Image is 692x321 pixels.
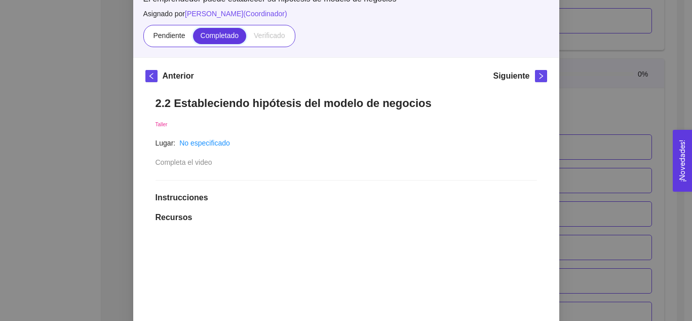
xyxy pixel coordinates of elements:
h5: Anterior [163,70,194,82]
article: Lugar: [156,137,176,149]
span: Pendiente [153,31,185,40]
button: Open Feedback Widget [673,130,692,192]
span: Verificado [254,31,285,40]
span: right [535,73,547,80]
span: Asignado por [143,8,549,19]
button: left [145,70,158,82]
span: [PERSON_NAME] ( Coordinador ) [185,10,287,18]
h1: 2.2 Estableciendo hipótesis del modelo de negocios [156,96,537,110]
h1: Recursos [156,212,537,223]
span: left [146,73,157,80]
h1: Instrucciones [156,193,537,203]
span: Completa el video [156,158,212,166]
span: Taller [156,122,168,127]
a: No especificado [179,139,230,147]
button: right [535,70,547,82]
span: Completado [201,31,239,40]
h5: Siguiente [493,70,529,82]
